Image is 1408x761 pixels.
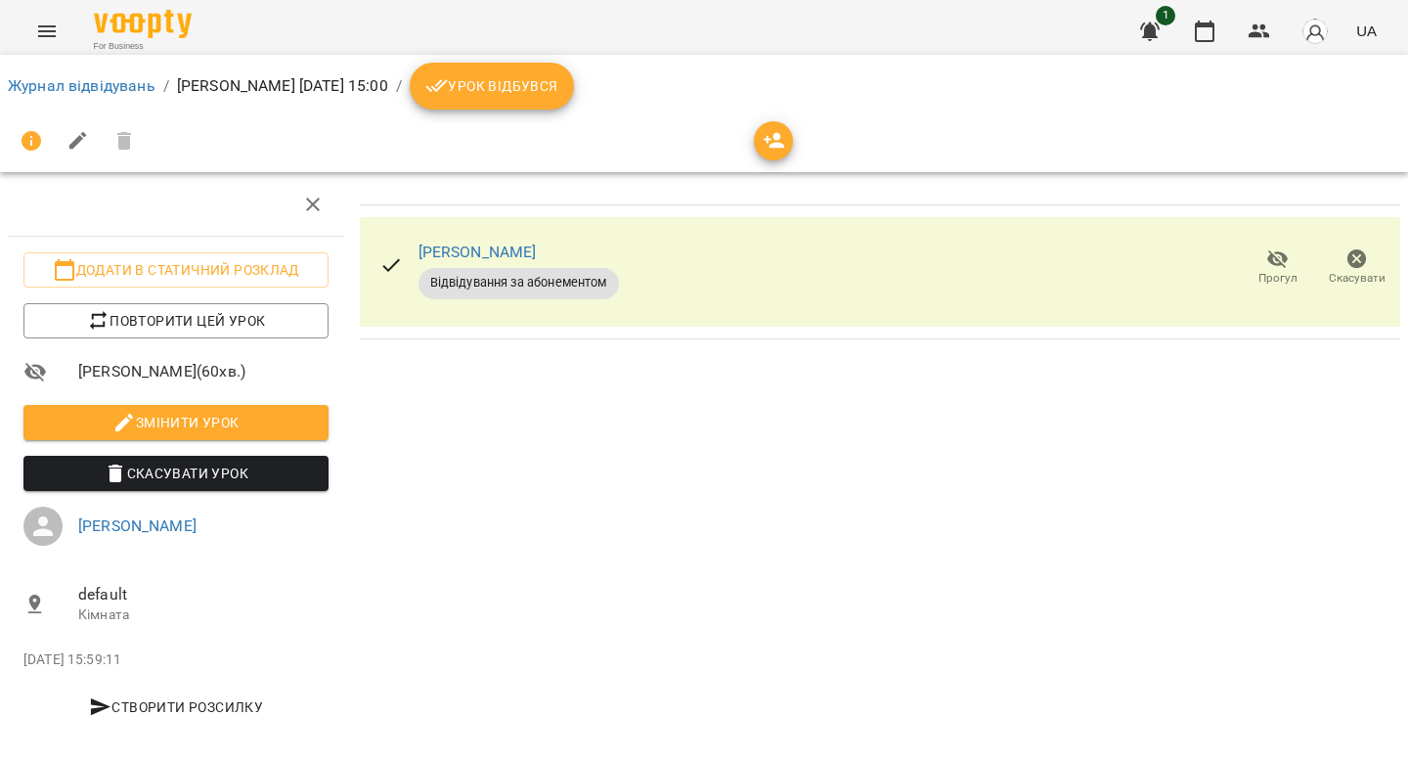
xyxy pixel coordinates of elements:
span: Скасувати [1329,270,1386,287]
span: Скасувати Урок [39,462,313,485]
button: Створити розсилку [23,690,329,725]
a: [PERSON_NAME] [78,516,197,535]
button: Урок відбувся [410,63,574,110]
p: Кімната [78,605,329,625]
li: / [163,74,169,98]
img: avatar_s.png [1301,18,1329,45]
span: Додати в статичний розклад [39,258,313,282]
span: UA [1356,21,1377,41]
span: Повторити цей урок [39,309,313,333]
button: Повторити цей урок [23,303,329,338]
button: UA [1348,13,1385,49]
button: Скасувати [1317,241,1396,295]
span: 1 [1156,6,1175,25]
p: [PERSON_NAME] [DATE] 15:00 [177,74,388,98]
a: [PERSON_NAME] [418,243,537,261]
span: Урок відбувся [425,74,558,98]
span: [PERSON_NAME] ( 60 хв. ) [78,360,329,383]
button: Змінити урок [23,405,329,440]
button: Скасувати Урок [23,456,329,491]
img: Voopty Logo [94,10,192,38]
span: Прогул [1258,270,1298,287]
button: Прогул [1238,241,1317,295]
p: [DATE] 15:59:11 [23,650,329,670]
button: Menu [23,8,70,55]
span: Відвідування за абонементом [418,274,619,291]
span: Змінити урок [39,411,313,434]
span: default [78,583,329,606]
span: For Business [94,40,192,53]
a: Журнал відвідувань [8,76,155,95]
nav: breadcrumb [8,63,1400,110]
span: Створити розсилку [31,695,321,719]
button: Додати в статичний розклад [23,252,329,288]
li: / [396,74,402,98]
